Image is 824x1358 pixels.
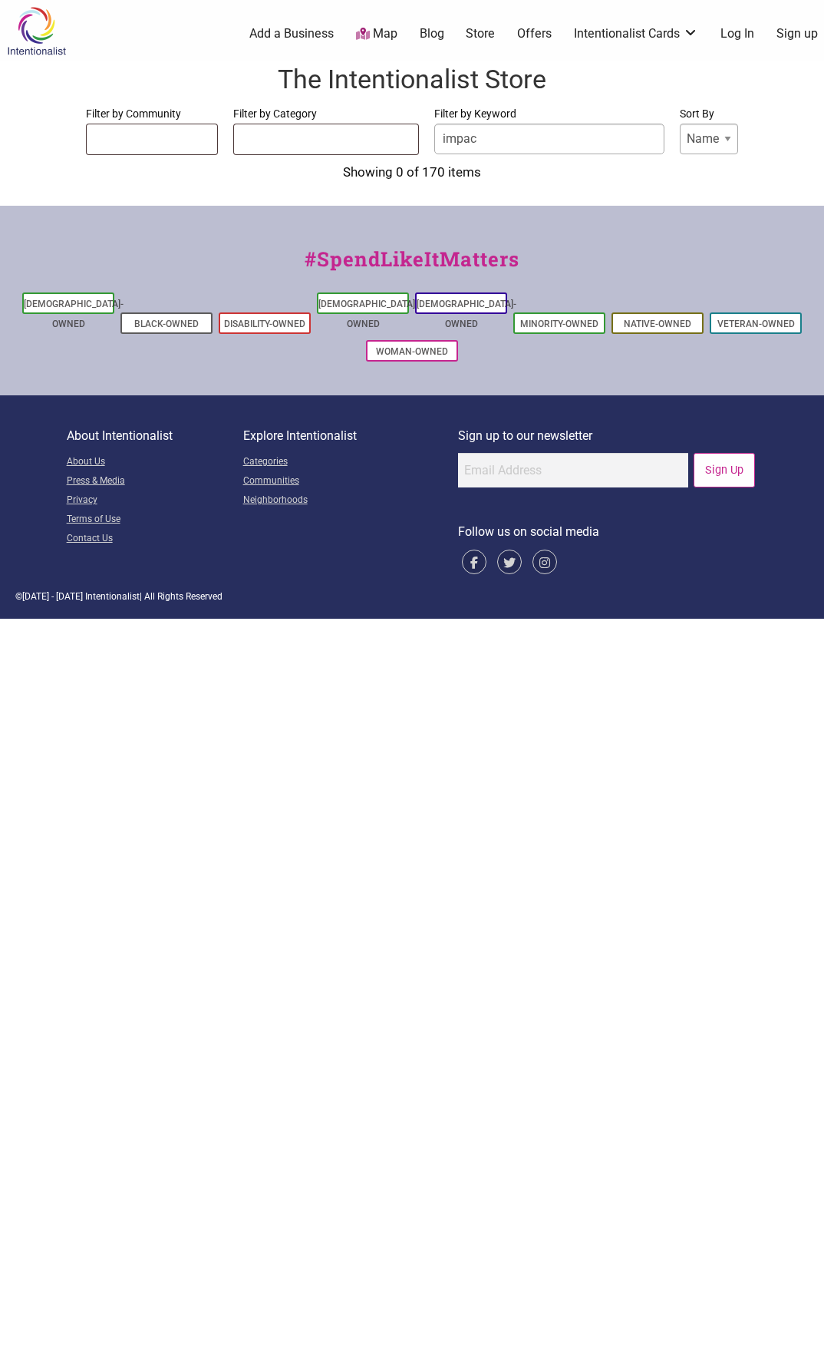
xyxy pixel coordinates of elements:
[458,522,758,542] p: Follow us on social media
[243,426,458,446] p: Explore Intentionalist
[224,319,305,329] a: Disability-Owned
[517,25,552,42] a: Offers
[624,319,691,329] a: Native-Owned
[574,25,698,42] a: Intentionalist Cards
[458,426,758,446] p: Sign up to our newsletter
[434,104,664,124] label: Filter by Keyword
[776,25,818,42] a: Sign up
[318,299,418,329] a: [DEMOGRAPHIC_DATA]-Owned
[434,124,664,154] input: at least 3 characters
[466,25,495,42] a: Store
[243,453,458,472] a: Categories
[243,472,458,491] a: Communities
[680,104,738,124] label: Sort By
[420,25,444,42] a: Blog
[134,319,199,329] a: Black-Owned
[15,590,809,603] div: © | All Rights Reserved
[67,426,243,446] p: About Intentionalist
[67,530,243,549] a: Contact Us
[24,299,124,329] a: [DEMOGRAPHIC_DATA]-Owned
[720,25,754,42] a: Log In
[356,25,397,43] a: Map
[249,25,334,42] a: Add a Business
[233,104,419,124] label: Filter by Category
[67,472,243,491] a: Press & Media
[694,453,756,487] input: Sign Up
[22,591,83,602] span: [DATE] - [DATE]
[376,346,448,357] a: Woman-Owned
[717,319,795,329] a: Veteran-Owned
[15,61,809,98] h1: The Intentionalist Store
[458,453,688,487] input: Email Address
[15,163,809,183] div: Showing 0 of 170 items
[85,591,140,602] span: Intentionalist
[67,510,243,530] a: Terms of Use
[520,319,598,329] a: Minority-Owned
[417,299,516,329] a: [DEMOGRAPHIC_DATA]-Owned
[86,104,218,124] label: Filter by Community
[67,453,243,472] a: About Us
[67,491,243,510] a: Privacy
[243,491,458,510] a: Neighborhoods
